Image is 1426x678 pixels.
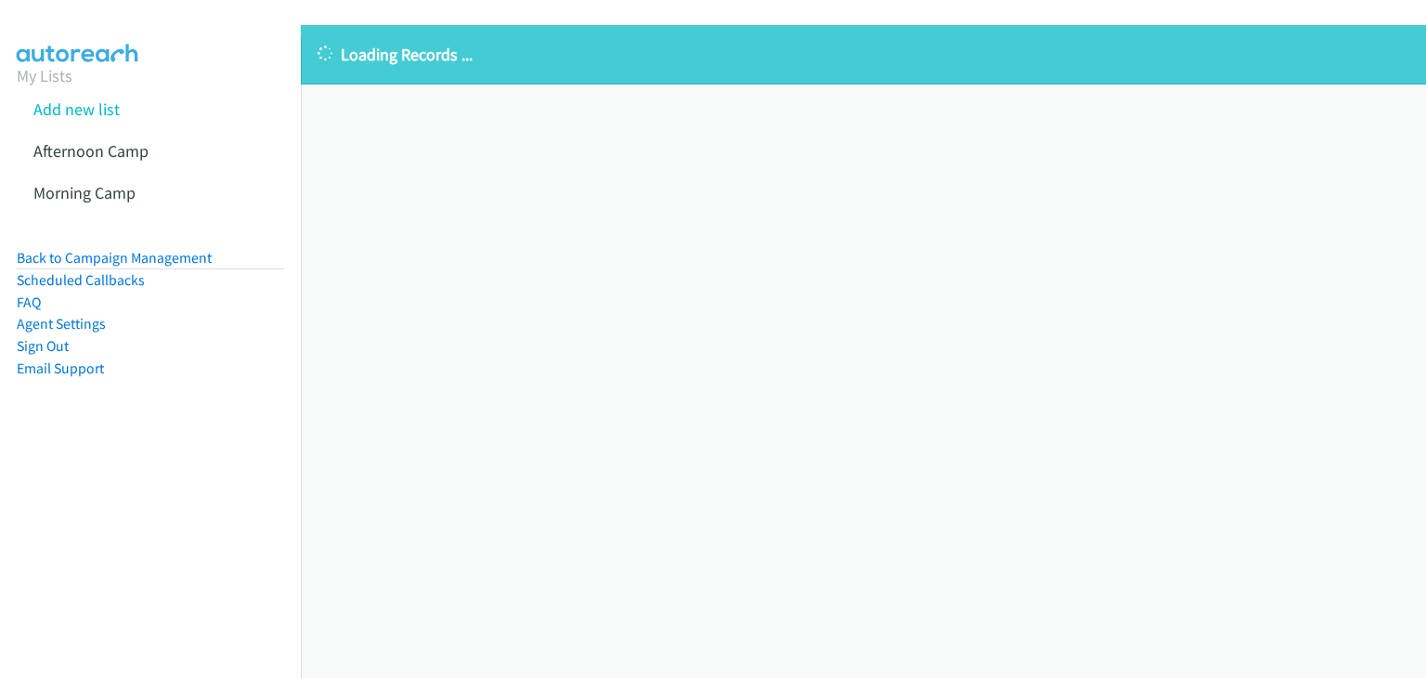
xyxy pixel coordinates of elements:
a: Add new list [33,98,120,120]
a: Email Support [17,359,104,377]
p: Loading Records ... [318,42,1409,67]
a: Morning Camp [33,182,136,203]
a: Agent Settings [17,315,106,332]
a: Afternoon Camp [33,140,149,162]
a: Sign Out [17,337,69,355]
a: Back to Campaign Management [17,249,212,267]
a: My Lists [17,65,72,86]
a: FAQ [17,293,41,311]
a: Scheduled Callbacks [17,271,145,289]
